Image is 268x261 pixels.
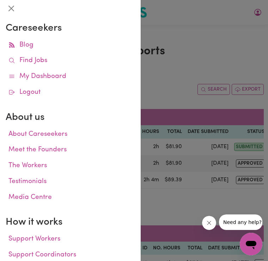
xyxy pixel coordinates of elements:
[240,233,262,255] iframe: Button to launch messaging window
[6,174,135,190] a: Testimonials
[6,37,135,53] a: Blog
[219,214,262,230] iframe: Message from company
[6,190,135,206] a: Media Centre
[6,158,135,174] a: The Workers
[6,23,135,35] h2: Careseekers
[6,53,135,69] a: Find Jobs
[202,216,216,230] iframe: Close message
[6,112,135,124] h2: About us
[6,85,135,101] a: Logout
[6,217,135,229] h2: How it works
[6,142,135,158] a: Meet the Founders
[6,69,135,85] a: My Dashboard
[6,127,135,142] a: About Careseekers
[6,231,135,247] a: Support Workers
